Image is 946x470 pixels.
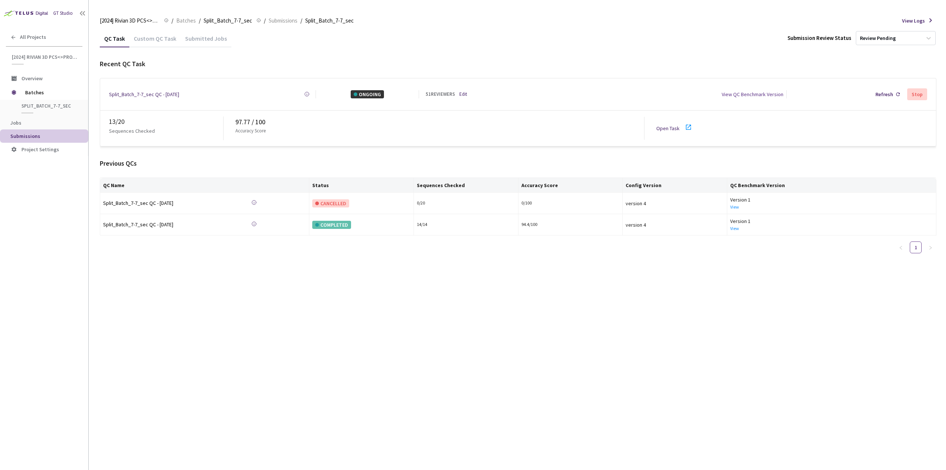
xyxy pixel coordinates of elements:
[312,199,349,207] div: CANCELLED
[912,91,923,97] div: Stop
[414,178,518,193] th: Sequences Checked
[204,16,252,25] span: Split_Batch_7-7_sec
[730,226,739,231] a: View
[459,91,467,98] a: Edit
[20,34,46,40] span: All Projects
[910,241,922,253] li: 1
[175,16,197,24] a: Batches
[25,85,76,100] span: Batches
[309,178,414,193] th: Status
[730,217,933,225] div: Version 1
[21,75,42,82] span: Overview
[171,16,173,25] li: /
[730,204,739,210] a: View
[521,221,620,228] div: 94.4/100
[925,241,936,253] button: right
[103,220,207,229] a: Split_Batch_7-7_sec QC - [DATE]
[267,16,299,24] a: Submissions
[53,10,73,17] div: GT Studio
[787,34,851,43] div: Submission Review Status
[100,178,309,193] th: QC Name
[928,246,933,250] span: right
[521,200,620,207] div: 0/100
[351,90,384,98] div: ONGOING
[417,200,515,207] div: 0 / 20
[860,35,896,42] div: Review Pending
[109,90,179,98] a: Split_Batch_7-7_sec QC - [DATE]
[109,127,155,135] p: Sequences Checked
[305,16,354,25] span: Split_Batch_7-7_sec
[100,16,160,25] span: [2024] Rivian 3D PCS<>Production
[656,125,680,132] a: Open Task
[875,90,893,98] div: Refresh
[181,35,231,47] div: Submitted Jobs
[722,90,783,98] div: View QC Benchmark Version
[176,16,196,25] span: Batches
[925,241,936,253] li: Next Page
[518,178,623,193] th: Accuracy Score
[730,196,933,204] div: Version 1
[12,54,78,60] span: [2024] Rivian 3D PCS<>Production
[895,241,907,253] button: left
[103,199,207,207] div: Split_Batch_7-7_sec QC - [DATE]
[623,178,727,193] th: Config Version
[727,178,936,193] th: QC Benchmark Version
[426,91,455,98] div: 51 REVIEWERS
[235,117,644,127] div: 97.77 / 100
[626,199,724,207] div: version 4
[103,220,207,229] div: Split_Batch_7-7_sec QC - [DATE]
[902,17,925,25] span: View Logs
[312,221,351,229] div: COMPLETED
[417,221,515,228] div: 14 / 14
[199,16,201,25] li: /
[910,242,921,253] a: 1
[100,158,936,169] div: Previous QCs
[100,59,936,69] div: Recent QC Task
[235,127,266,135] p: Accuracy Score
[129,35,181,47] div: Custom QC Task
[100,35,129,47] div: QC Task
[10,119,21,126] span: Jobs
[10,133,40,139] span: Submissions
[109,116,223,127] div: 13 / 20
[269,16,297,25] span: Submissions
[895,241,907,253] li: Previous Page
[899,246,903,250] span: left
[264,16,266,25] li: /
[21,146,59,153] span: Project Settings
[300,16,302,25] li: /
[626,221,724,229] div: version 4
[21,103,76,109] span: Split_Batch_7-7_sec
